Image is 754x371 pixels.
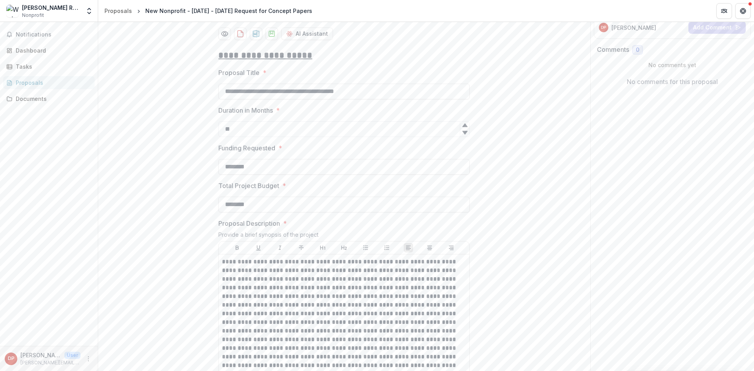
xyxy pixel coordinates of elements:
[234,27,247,40] button: download-proposal
[597,61,748,69] p: No comments yet
[611,24,656,32] p: [PERSON_NAME]
[447,243,456,252] button: Align Right
[218,68,260,77] p: Proposal Title
[16,79,88,87] div: Proposals
[6,5,19,17] img: Winkelmann Rx, Inc.
[3,44,95,57] a: Dashboard
[104,7,132,15] div: Proposals
[265,27,278,40] button: download-proposal
[218,143,275,153] p: Funding Requested
[16,46,88,55] div: Dashboard
[101,5,315,16] nav: breadcrumb
[16,31,92,38] span: Notifications
[735,3,751,19] button: Get Help
[84,354,93,364] button: More
[16,95,88,103] div: Documents
[3,60,95,73] a: Tasks
[339,243,349,252] button: Heading 2
[218,231,470,241] div: Provide a brief synopsis of the project
[361,243,370,252] button: Bullet List
[3,28,95,41] button: Notifications
[425,243,434,252] button: Align Center
[22,12,44,19] span: Nonprofit
[3,76,95,89] a: Proposals
[716,3,732,19] button: Partners
[627,77,718,86] p: No comments for this proposal
[22,4,81,12] div: [PERSON_NAME] Rx, Inc.
[636,47,639,53] span: 0
[275,243,285,252] button: Italicize
[688,21,746,34] button: Add Comment
[404,243,413,252] button: Align Left
[145,7,312,15] div: New Nonprofit - [DATE] - [DATE] Request for Concept Papers
[597,46,629,53] h2: Comments
[382,243,392,252] button: Ordered List
[3,92,95,105] a: Documents
[16,62,88,71] div: Tasks
[8,356,15,361] div: Dmitri Postnov
[218,106,273,115] p: Duration in Months
[218,27,231,40] button: Preview 41e67dd0-7de3-4506-8c91-c984af7964b9-0.pdf
[318,243,328,252] button: Heading 1
[281,27,333,40] button: AI Assistant
[250,27,262,40] button: download-proposal
[601,26,606,29] div: Dmitri Postnov
[232,243,242,252] button: Bold
[296,243,306,252] button: Strike
[218,181,279,190] p: Total Project Budget
[20,359,81,366] p: [PERSON_NAME][EMAIL_ADDRESS][DOMAIN_NAME]
[84,3,95,19] button: Open entity switcher
[254,243,263,252] button: Underline
[101,5,135,16] a: Proposals
[20,351,61,359] p: [PERSON_NAME]
[64,352,81,359] p: User
[218,219,280,228] p: Proposal Description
